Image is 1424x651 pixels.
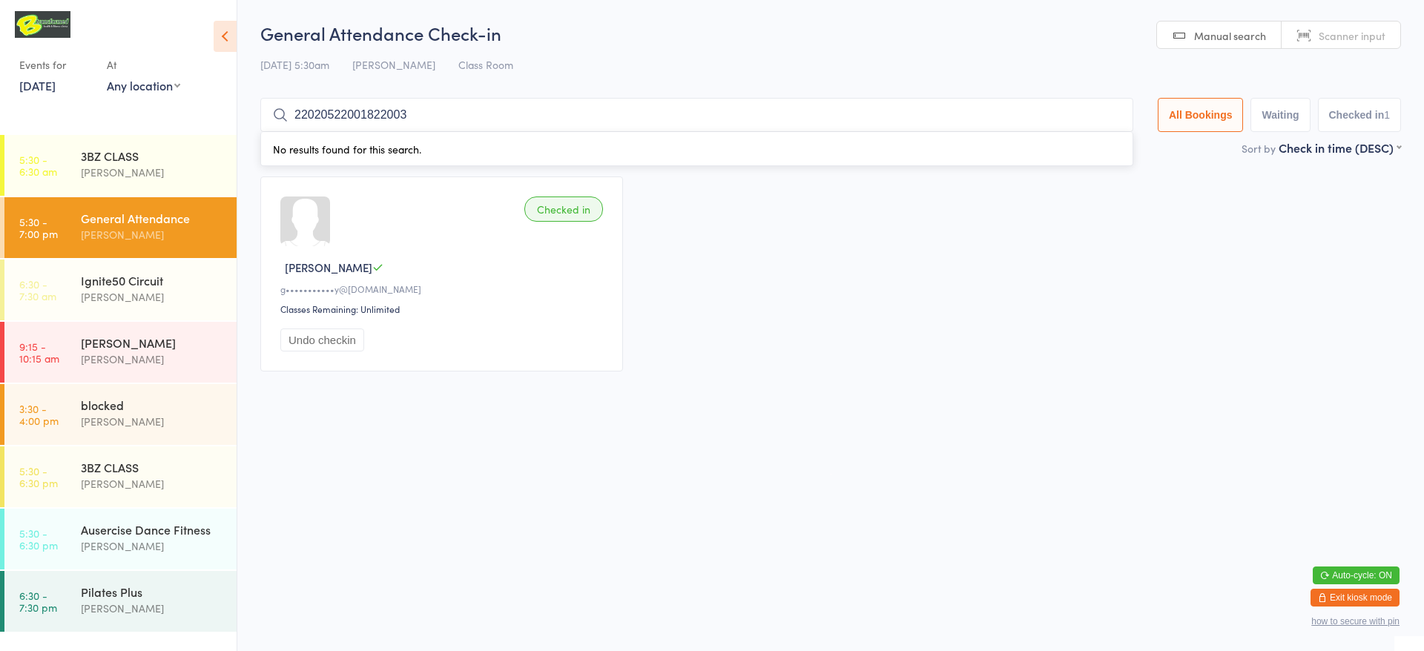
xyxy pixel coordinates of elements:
a: 6:30 -7:30 pmPilates Plus[PERSON_NAME] [4,571,237,632]
time: 5:30 - 7:00 pm [19,216,58,239]
div: [PERSON_NAME] [81,351,224,368]
div: General Attendance [81,210,224,226]
a: 5:30 -6:30 am3BZ CLASS[PERSON_NAME] [4,135,237,196]
div: blocked [81,397,224,413]
span: [DATE] 5:30am [260,57,329,72]
div: 3BZ CLASS [81,459,224,475]
div: Pilates Plus [81,584,224,600]
button: Checked in1 [1318,98,1402,132]
a: [DATE] [19,77,56,93]
div: Events for [19,53,92,77]
time: 5:30 - 6:30 am [19,153,57,177]
span: Manual search [1194,28,1266,43]
div: [PERSON_NAME] [81,164,224,181]
div: [PERSON_NAME] [81,226,224,243]
span: Class Room [458,57,513,72]
time: 6:30 - 7:30 pm [19,589,57,613]
div: At [107,53,180,77]
div: [PERSON_NAME] [81,538,224,555]
span: [PERSON_NAME] [352,57,435,72]
div: No results found for this search. [260,132,1133,166]
div: g•••••••••••y@[DOMAIN_NAME] [280,282,607,295]
div: Ausercise Dance Fitness [81,521,224,538]
button: Auto-cycle: ON [1313,566,1400,584]
button: All Bookings [1158,98,1244,132]
time: 5:30 - 6:30 pm [19,465,58,489]
a: 5:30 -6:30 pmAusercise Dance Fitness[PERSON_NAME] [4,509,237,569]
div: Any location [107,77,180,93]
time: 5:30 - 6:30 pm [19,527,58,551]
span: [PERSON_NAME] [285,260,372,275]
div: [PERSON_NAME] [81,600,224,617]
a: 5:30 -7:00 pmGeneral Attendance[PERSON_NAME] [4,197,237,258]
button: Undo checkin [280,328,364,351]
time: 6:30 - 7:30 am [19,278,56,302]
div: 3BZ CLASS [81,148,224,164]
button: Waiting [1250,98,1310,132]
div: Check in time (DESC) [1279,139,1401,156]
div: [PERSON_NAME] [81,334,224,351]
span: Scanner input [1319,28,1385,43]
button: how to secure with pin [1311,616,1400,627]
div: Ignite50 Circuit [81,272,224,288]
time: 9:15 - 10:15 am [19,340,59,364]
h2: General Attendance Check-in [260,21,1401,45]
a: 3:30 -4:00 pmblocked[PERSON_NAME] [4,384,237,445]
div: [PERSON_NAME] [81,288,224,305]
div: [PERSON_NAME] [81,475,224,492]
div: 1 [1384,109,1390,121]
button: Exit kiosk mode [1311,589,1400,607]
img: B Transformed Gym [15,11,70,38]
input: Search [260,98,1133,132]
time: 3:30 - 4:00 pm [19,403,59,426]
div: Classes Remaining: Unlimited [280,303,607,315]
a: 5:30 -6:30 pm3BZ CLASS[PERSON_NAME] [4,446,237,507]
label: Sort by [1242,141,1276,156]
div: Checked in [524,196,603,222]
div: [PERSON_NAME] [81,413,224,430]
a: 9:15 -10:15 am[PERSON_NAME][PERSON_NAME] [4,322,237,383]
a: 6:30 -7:30 amIgnite50 Circuit[PERSON_NAME] [4,260,237,320]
